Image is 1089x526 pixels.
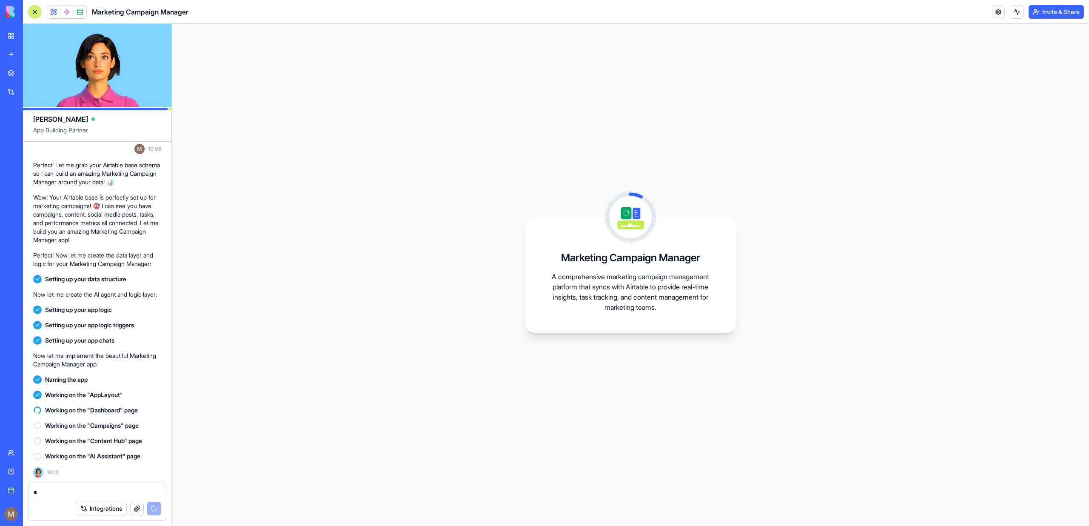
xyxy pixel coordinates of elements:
[4,507,18,521] img: ACg8ocLQ2_qLyJ0M0VMJVQI53zu8i_zRcLLJVtdBHUBm2D4_RUq3eQ=s96-c
[76,502,127,515] button: Integrations
[45,391,123,399] span: Working on the "AppLayout"
[1029,5,1084,19] button: Invite & Share
[45,421,139,430] span: Working on the "Campaigns" page
[33,126,161,141] span: App Building Partner
[561,251,700,265] h3: Marketing Campaign Manager
[33,352,161,369] p: Now let me implement the beautiful Marketing Campaign Manager app:
[45,321,134,329] span: Setting up your app logic triggers
[92,7,188,17] h1: Marketing Campaign Manager
[545,272,716,312] p: A comprehensive marketing campaign management platform that syncs with Airtable to provide real-t...
[45,336,114,345] span: Setting up your app chats
[33,467,43,477] img: Ella_00000_wcx2te.png
[45,375,88,384] span: Naming the app
[33,251,161,268] p: Perfect! Now let me create the data layer and logic for your Marketing Campaign Manager:
[33,193,161,244] p: Wow! Your Airtable base is perfectly set up for marketing campaigns! 🎯 I can see you have campaig...
[45,452,140,460] span: Working on the "AI Assistant" page
[33,114,88,124] span: [PERSON_NAME]
[45,306,112,314] span: Setting up your app logic
[45,275,126,283] span: Setting up your data structure
[33,161,161,186] p: Perfect! Let me grab your Airtable base schema so I can build an amazing Marketing Campaign Manag...
[47,469,59,476] span: 10:12
[45,406,138,415] span: Working on the "Dashboard" page
[148,146,161,152] span: 10:08
[33,290,161,299] p: Now let me create the AI agent and logic layer:
[6,6,59,18] img: logo
[134,144,145,154] img: ACg8ocLQ2_qLyJ0M0VMJVQI53zu8i_zRcLLJVtdBHUBm2D4_RUq3eQ=s96-c
[45,437,142,445] span: Working on the "Content Hub" page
